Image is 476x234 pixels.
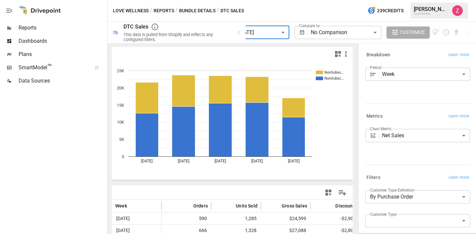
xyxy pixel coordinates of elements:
[325,201,335,210] button: Sort
[377,7,404,15] span: 239 Credits
[370,65,381,70] label: Period
[214,159,226,163] text: [DATE]
[449,113,469,120] span: Learn more
[115,213,131,224] span: [DATE]
[432,27,440,38] button: View documentation
[165,213,208,224] span: 590
[19,64,87,72] span: SmartModel
[370,126,392,132] label: Chart Metric
[141,159,153,163] text: [DATE]
[400,28,425,36] span: Customize
[193,203,208,209] span: Orders
[288,159,300,163] text: [DATE]
[154,7,174,15] button: Reports
[382,68,470,81] div: Week
[217,7,219,15] div: /
[335,185,350,200] button: Manage Columns
[117,120,124,125] text: 10K
[366,174,380,181] h6: Filters
[119,137,124,142] text: 5K
[112,61,348,180] svg: A chart.
[214,213,258,224] span: 1,285
[324,70,344,75] text: NonSubsc…
[387,27,430,38] button: Customize
[113,7,149,15] button: Love Wellness
[452,29,460,36] button: Download report
[442,29,450,36] button: Schedule report
[122,154,124,159] text: 0
[115,203,127,209] span: Week
[123,24,148,30] div: DTC Sales
[236,203,258,209] span: Units Sold
[117,86,124,90] text: 20K
[178,159,189,163] text: [DATE]
[117,68,124,73] text: 25K
[150,7,152,15] div: /
[19,24,106,32] span: Reports
[448,1,467,20] button: Zoe Keller
[179,7,215,15] button: Bundle Details
[19,37,106,45] span: Dashboards
[366,113,383,120] h6: Metrics
[264,213,307,224] span: $24,599
[370,211,397,217] label: Customer Type
[219,26,289,39] div: [DATE] - [DATE]
[414,12,448,15] div: Love Wellness
[251,159,263,163] text: [DATE]
[47,63,52,71] span: ™
[175,7,178,15] div: /
[324,76,344,81] text: NonSubsc…
[452,5,463,16] img: Zoe Keller
[183,201,193,210] button: Sort
[299,23,320,29] label: Compare to
[282,203,307,209] span: Gross Sales
[123,32,227,42] div: This data is pulled from Shopify and reflects any configured filters.
[272,201,281,210] button: Sort
[113,29,118,35] div: 🛍
[370,187,414,193] label: Customer Type Definition
[335,203,357,209] span: Discounts
[414,6,448,12] div: [PERSON_NAME]
[314,213,357,224] span: -$2,906
[365,5,406,17] button: 239Credits
[449,174,469,181] span: Learn more
[128,201,137,210] button: Sort
[19,77,106,85] span: Data Sources
[311,26,381,39] div: No Comparison
[366,51,390,59] h6: Breakdown
[382,129,470,142] div: Net Sales
[226,201,235,210] button: Sort
[449,52,469,58] span: Learn more
[365,190,470,204] div: By Purchase Order
[117,103,124,108] text: 15K
[19,50,106,58] span: Plans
